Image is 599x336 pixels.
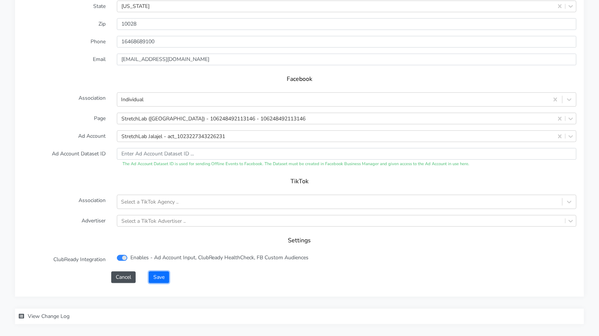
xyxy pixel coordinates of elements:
label: Page [17,113,111,124]
div: Select a TikTok Advertiser .. [121,217,186,225]
div: Individual [121,96,144,103]
label: Association [17,92,111,106]
div: [US_STATE] [121,2,150,10]
label: Advertiser [17,215,111,227]
div: The Ad Account Dataset ID is used for sending Offline Events to Facebook. The Dataset must be cre... [117,161,576,167]
div: Select a TikTok Agency .. [121,198,178,206]
label: Email [17,53,111,65]
div: StretchLab ([GEOGRAPHIC_DATA]) - 106248492113146 - 106248492113146 [121,114,306,122]
h5: Settings [30,237,569,244]
h5: Facebook [30,76,569,83]
input: Enter Zip .. [117,18,576,30]
label: Ad Account [17,130,111,142]
button: Cancel [111,271,136,283]
div: StretchLab Jalajel - act_1023227343226231 [121,132,225,140]
label: ClubReady Integration [17,254,111,265]
label: Association [17,195,111,209]
label: Enables - Ad Account Input, ClubReady HealthCheck, FB Custom Audiences [130,254,309,262]
label: Zip [17,18,111,30]
button: Save [149,271,169,283]
input: Enter phone ... [117,36,576,47]
label: Ad Account Dataset ID [17,148,111,167]
label: Phone [17,36,111,47]
input: Enter Email ... [117,53,576,65]
h5: TikTok [30,178,569,185]
label: State [17,0,111,12]
span: View Change Log [28,313,70,320]
input: Enter Ad Account Dataset ID ... [117,148,576,160]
